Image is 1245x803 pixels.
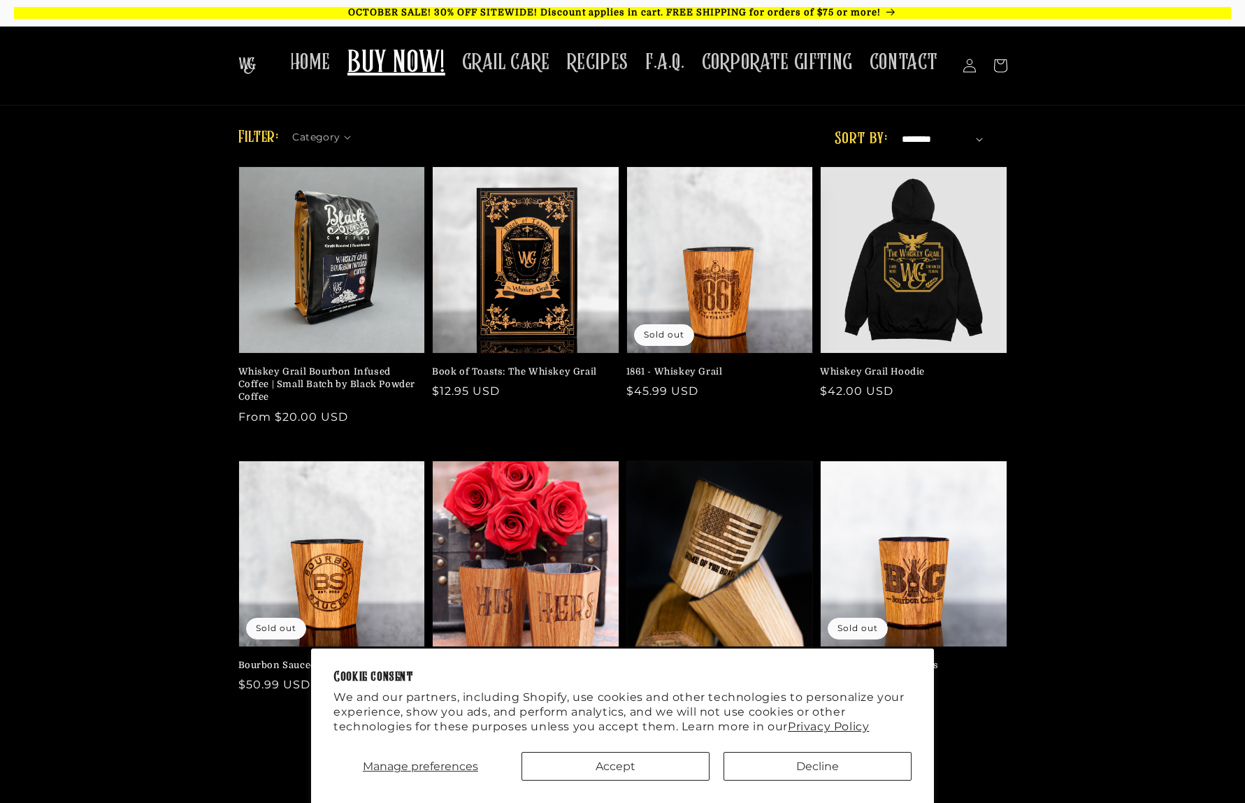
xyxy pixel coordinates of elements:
[333,671,912,684] h2: Cookie consent
[702,49,853,76] span: CORPORATE GIFTING
[238,728,1007,759] nav: Pagination
[861,41,947,85] a: CONTACT
[333,752,507,781] button: Manage preferences
[788,720,869,733] a: Privacy Policy
[292,130,340,145] span: Category
[292,126,359,141] summary: Category
[238,125,279,150] h2: Filter:
[820,366,999,378] a: Whiskey Grail Hoodie
[290,49,331,76] span: HOME
[693,41,861,85] a: CORPORATE GIFTING
[820,659,999,672] a: BIG Bourbon Club Grails
[559,41,637,85] a: RECIPES
[870,49,938,76] span: CONTACT
[454,41,559,85] a: GRAIL CARE
[432,366,611,378] a: Book of Toasts: The Whiskey Grail
[282,41,339,85] a: HOME
[637,41,693,85] a: F.A.Q.
[835,131,887,147] label: Sort by:
[238,57,256,74] img: The Whiskey Grail
[645,49,685,76] span: F.A.Q.
[567,49,628,76] span: RECIPES
[347,45,445,83] span: BUY NOW!
[333,690,912,734] p: We and our partners, including Shopify, use cookies and other technologies to personalize your ex...
[626,366,805,378] a: 1861 - Whiskey Grail
[339,36,454,92] a: BUY NOW!
[724,752,912,781] button: Decline
[521,752,710,781] button: Accept
[238,366,417,404] a: Whiskey Grail Bourbon Infused Coffee | Small Batch by Black Powder Coffee
[363,760,478,773] span: Manage preferences
[14,7,1231,19] p: OCTOBER SALE! 30% OFF SITEWIDE! Discount applies in cart. FREE SHIPPING for orders of $75 or more!
[238,659,417,672] a: Bourbon Sauced Grail
[462,49,550,76] span: GRAIL CARE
